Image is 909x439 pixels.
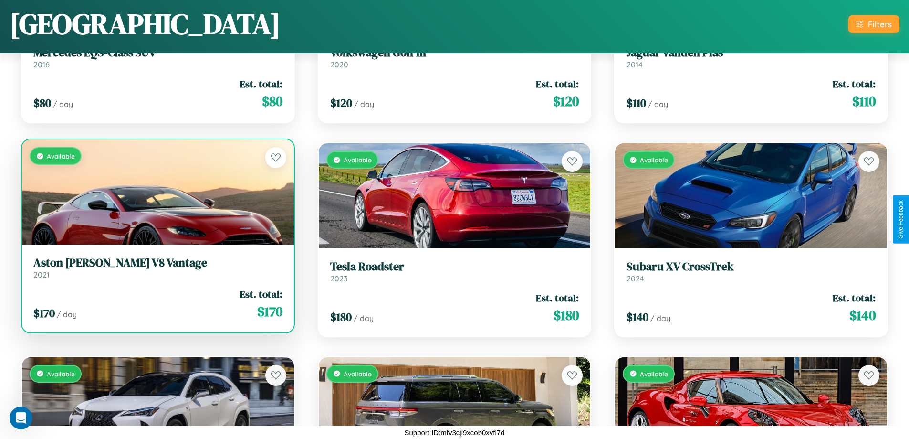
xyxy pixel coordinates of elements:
[344,156,372,164] span: Available
[330,46,579,69] a: Volkswagen Golf III2020
[627,95,646,111] span: $ 110
[33,270,50,279] span: 2021
[47,152,75,160] span: Available
[627,260,876,274] h3: Subaru XV CrossTrek
[868,19,892,29] div: Filters
[262,92,282,111] span: $ 80
[848,15,899,33] button: Filters
[10,407,32,429] iframe: Intercom live chat
[627,46,876,60] h3: Jaguar Vanden Plas
[627,274,644,283] span: 2024
[849,306,876,325] span: $ 140
[33,256,282,270] h3: Aston [PERSON_NAME] V8 Vantage
[640,370,668,378] span: Available
[536,77,579,91] span: Est. total:
[33,256,282,279] a: Aston [PERSON_NAME] V8 Vantage2021
[852,92,876,111] span: $ 110
[648,99,668,109] span: / day
[354,99,374,109] span: / day
[833,291,876,305] span: Est. total:
[404,426,504,439] p: Support ID: mfv3cji9xcob0xvfl7d
[257,302,282,321] span: $ 170
[640,156,668,164] span: Available
[627,46,876,69] a: Jaguar Vanden Plas2014
[53,99,73,109] span: / day
[650,313,670,323] span: / day
[330,260,579,283] a: Tesla Roadster2023
[33,95,51,111] span: $ 80
[330,274,347,283] span: 2023
[553,92,579,111] span: $ 120
[330,309,352,325] span: $ 180
[330,260,579,274] h3: Tesla Roadster
[354,313,374,323] span: / day
[33,305,55,321] span: $ 170
[330,46,579,60] h3: Volkswagen Golf III
[240,77,282,91] span: Est. total:
[57,310,77,319] span: / day
[536,291,579,305] span: Est. total:
[833,77,876,91] span: Est. total:
[344,370,372,378] span: Available
[330,60,348,69] span: 2020
[330,95,352,111] span: $ 120
[47,370,75,378] span: Available
[33,46,282,69] a: Mercedes EQS-Class SUV2016
[10,4,281,43] h1: [GEOGRAPHIC_DATA]
[627,260,876,283] a: Subaru XV CrossTrek2024
[898,200,904,239] div: Give Feedback
[627,60,643,69] span: 2014
[33,46,282,60] h3: Mercedes EQS-Class SUV
[627,309,648,325] span: $ 140
[240,287,282,301] span: Est. total:
[554,306,579,325] span: $ 180
[33,60,50,69] span: 2016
